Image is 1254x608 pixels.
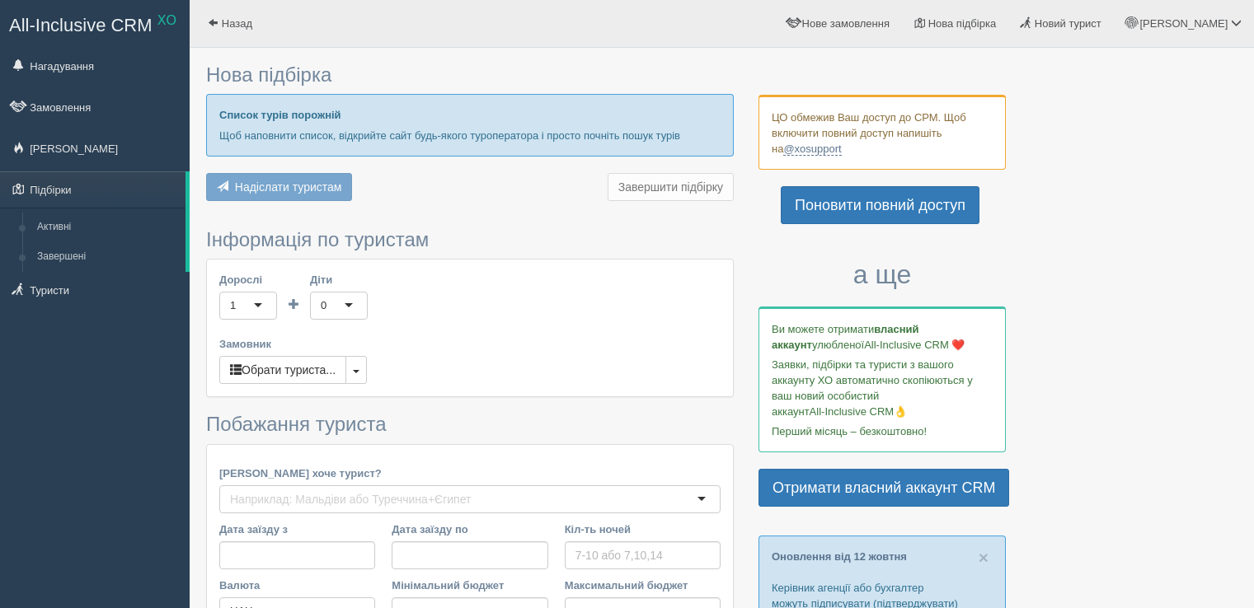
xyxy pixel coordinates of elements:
a: Завершені [30,242,186,272]
span: All-Inclusive CRM ❤️ [864,339,965,351]
a: All-Inclusive CRM XO [1,1,189,46]
label: Максимальний бюджет [565,578,721,593]
label: Кіл-ть ночей [565,521,721,537]
b: Список турів порожній [219,109,341,121]
span: [PERSON_NAME] [1139,17,1228,30]
label: Мінімальний бюджет [392,578,547,593]
input: Наприклад: Мальдіви або Туреччина+Єгипет [230,491,477,507]
span: All-Inclusive CRM [9,15,153,35]
h3: а ще [759,260,1006,289]
p: Щоб наповнити список, відкрийте сайт будь-якого туроператора і просто почніть пошук турів [219,128,721,143]
button: Close [979,549,989,566]
input: 7-10 або 7,10,14 [565,541,721,569]
b: власний аккаунт [772,323,919,351]
div: 0 [321,297,326,314]
label: Дорослі [219,272,277,288]
a: Активні [30,213,186,242]
div: 1 [230,297,236,314]
button: Завершити підбірку [608,173,734,201]
span: Побажання туриста [206,413,387,435]
a: Оновлення від 12 жовтня [772,550,907,563]
label: Дата заїзду по [392,521,547,537]
label: Діти [310,272,368,288]
p: Заявки, підбірки та туристи з вашого аккаунту ХО автоматично скопіюються у ваш новий особистий ак... [772,357,993,419]
label: Валюта [219,578,375,593]
label: Замовник [219,336,721,352]
button: Обрати туриста... [219,356,346,384]
span: Нове замовлення [802,17,890,30]
span: Надіслати туристам [235,180,342,194]
span: Новий турист [1035,17,1101,30]
label: Дата заїзду з [219,521,375,537]
span: All-Inclusive CRM👌 [810,405,908,418]
a: @xosupport [783,143,841,156]
span: Назад [222,17,252,30]
span: Нова підбірка [928,17,997,30]
h3: Інформація по туристам [206,229,734,250]
a: Поновити повний доступ [781,186,979,224]
a: Отримати власний аккаунт CRM [759,469,1009,507]
p: Перший місяць – безкоштовно! [772,423,993,439]
label: [PERSON_NAME] хоче турист? [219,465,721,481]
sup: XO [157,13,176,27]
span: × [979,548,989,567]
h3: Нова підбірка [206,64,734,86]
button: Надіслати туристам [206,173,352,201]
div: ЦО обмежив Ваш доступ до СРМ. Щоб включити повний доступ напишіть на [759,95,1006,170]
p: Ви можете отримати улюбленої [772,321,993,353]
